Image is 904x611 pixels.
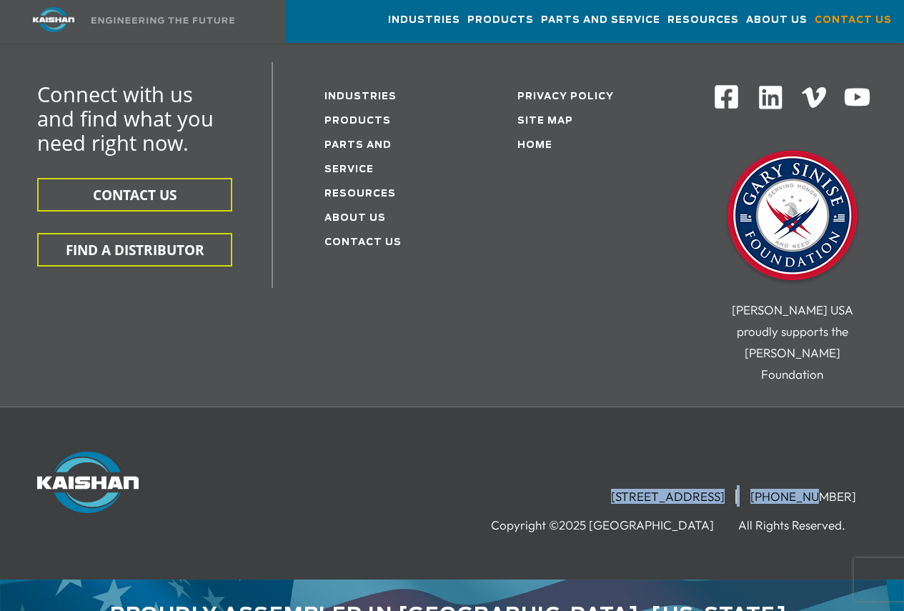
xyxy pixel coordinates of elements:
a: Contact Us [324,238,402,247]
a: Resources [324,189,396,199]
a: About Us [324,214,386,223]
img: Engineering the future [91,17,234,24]
a: Contact Us [815,1,892,39]
button: CONTACT US [37,178,232,212]
a: Parts and Service [541,1,660,39]
li: [STREET_ADDRESS] [600,490,737,504]
a: Products [324,116,391,126]
a: Parts and service [324,141,392,174]
a: Privacy Policy [517,92,614,101]
button: FIND A DISTRIBUTOR [37,233,232,267]
a: Products [467,1,534,39]
span: Products [467,12,534,29]
span: Resources [667,12,739,29]
a: Industries [388,1,460,39]
li: [PHONE_NUMBER] [740,490,867,504]
img: Vimeo [802,87,826,108]
span: Parts and Service [541,12,660,29]
a: About Us [746,1,808,39]
span: Industries [388,12,460,29]
img: Youtube [843,84,871,111]
a: Resources [667,1,739,39]
span: Connect with us and find what you need right now. [37,80,214,157]
img: Gary Sinise Foundation [721,146,864,289]
span: Contact Us [815,12,892,29]
span: About Us [746,12,808,29]
li: Copyright ©2025 [GEOGRAPHIC_DATA] [491,518,735,532]
img: Kaishan [37,452,139,513]
span: [PERSON_NAME] USA proudly supports the [PERSON_NAME] Foundation [732,302,853,382]
a: Industries [324,92,397,101]
li: All Rights Reserved. [738,518,867,532]
a: Site Map [517,116,573,126]
a: Home [517,141,552,150]
img: Facebook [713,84,740,110]
img: Linkedin [757,84,785,111]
